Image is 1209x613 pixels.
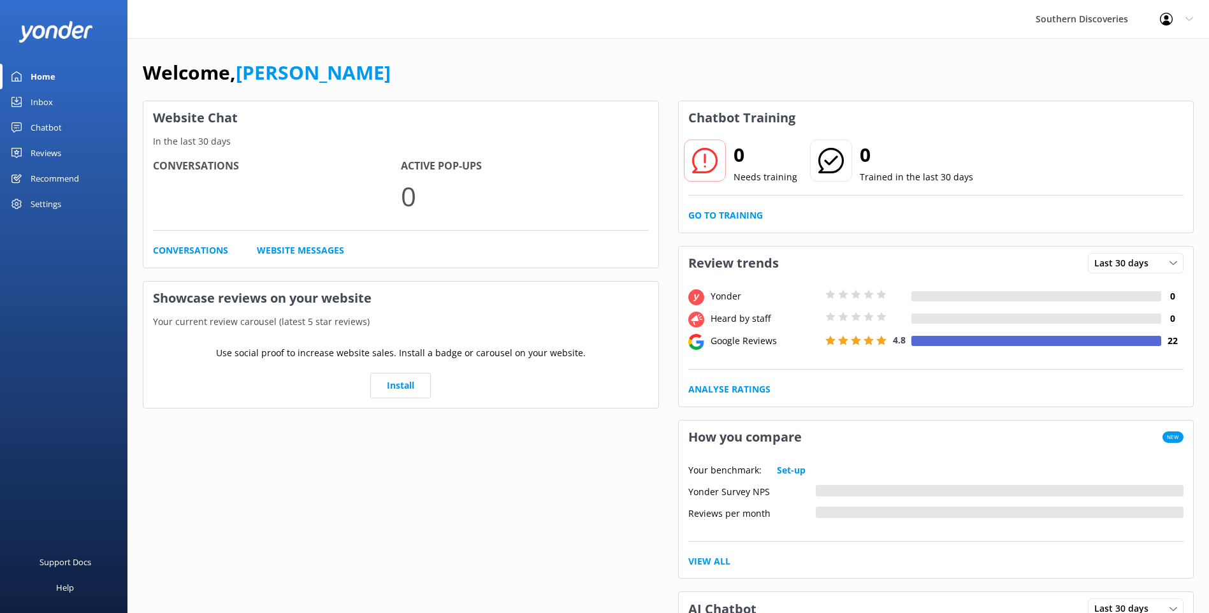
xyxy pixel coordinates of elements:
[1161,334,1184,348] h4: 22
[143,57,391,88] h1: Welcome,
[31,89,53,115] div: Inbox
[860,170,973,184] p: Trained in the last 30 days
[257,243,344,257] a: Website Messages
[1094,256,1156,270] span: Last 30 days
[688,463,762,477] p: Your benchmark:
[143,315,658,329] p: Your current review carousel (latest 5 star reviews)
[1161,312,1184,326] h4: 0
[216,346,586,360] p: Use social proof to increase website sales. Install a badge or carousel on your website.
[734,140,797,170] h2: 0
[31,191,61,217] div: Settings
[401,175,649,217] p: 0
[679,101,805,134] h3: Chatbot Training
[143,101,658,134] h3: Website Chat
[1162,431,1184,443] span: New
[688,208,763,222] a: Go to Training
[236,59,391,85] a: [PERSON_NAME]
[153,243,228,257] a: Conversations
[401,158,649,175] h4: Active Pop-ups
[707,289,822,303] div: Yonder
[777,463,806,477] a: Set-up
[688,507,816,518] div: Reviews per month
[56,575,74,600] div: Help
[734,170,797,184] p: Needs training
[679,247,788,280] h3: Review trends
[143,282,658,315] h3: Showcase reviews on your website
[707,312,822,326] div: Heard by staff
[688,554,730,568] a: View All
[688,485,816,496] div: Yonder Survey NPS
[860,140,973,170] h2: 0
[370,373,431,398] a: Install
[31,115,62,140] div: Chatbot
[893,334,906,346] span: 4.8
[688,382,771,396] a: Analyse Ratings
[153,158,401,175] h4: Conversations
[19,21,92,42] img: yonder-white-logo.png
[707,334,822,348] div: Google Reviews
[1161,289,1184,303] h4: 0
[679,421,811,454] h3: How you compare
[143,134,658,148] p: In the last 30 days
[31,140,61,166] div: Reviews
[31,64,55,89] div: Home
[40,549,91,575] div: Support Docs
[31,166,79,191] div: Recommend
